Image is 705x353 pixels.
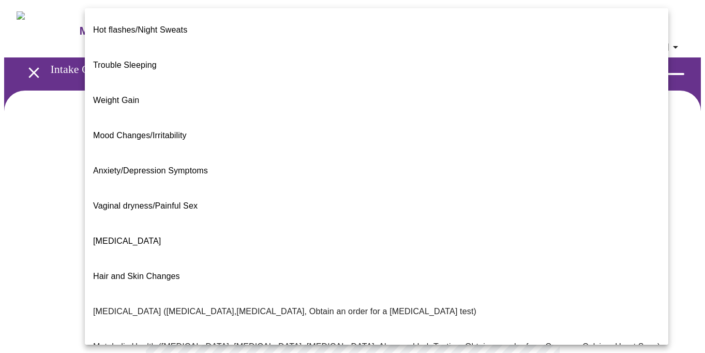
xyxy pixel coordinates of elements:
span: Anxiety/Depression Symptoms [93,166,208,175]
span: Mood Changes/Irritability [93,131,187,140]
span: Hot flashes/Night Sweats [93,25,187,34]
span: Trouble Sleeping [93,61,157,69]
span: Vaginal dryness/Painful Sex [93,201,198,210]
span: Weight Gain [93,96,139,105]
span: [MEDICAL_DATA] [93,237,161,245]
span: Hair and Skin Changes [93,272,180,281]
p: Metabolic Health ([MEDICAL_DATA], [MEDICAL_DATA], [MEDICAL_DATA], Abnormal Lab Testing, Obtain an... [93,341,660,353]
p: [MEDICAL_DATA] ([MEDICAL_DATA],[MEDICAL_DATA], Obtain an order for a [MEDICAL_DATA] test) [93,305,476,318]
